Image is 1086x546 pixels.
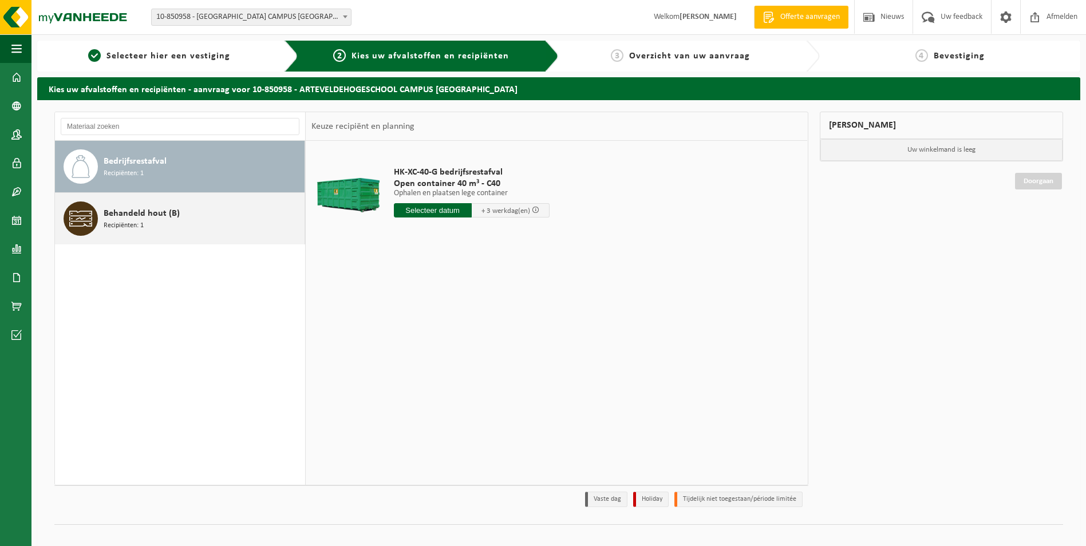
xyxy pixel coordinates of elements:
[394,189,550,197] p: Ophalen en plaatsen lege container
[55,193,305,244] button: Behandeld hout (B) Recipiënten: 1
[104,168,144,179] span: Recipiënten: 1
[61,118,299,135] input: Materiaal zoeken
[633,492,669,507] li: Holiday
[629,52,750,61] span: Overzicht van uw aanvraag
[104,207,180,220] span: Behandeld hout (B)
[104,220,144,231] span: Recipiënten: 1
[611,49,623,62] span: 3
[481,207,530,215] span: + 3 werkdag(en)
[777,11,843,23] span: Offerte aanvragen
[352,52,509,61] span: Kies uw afvalstoffen en recipiënten
[37,77,1080,100] h2: Kies uw afvalstoffen en recipiënten - aanvraag voor 10-850958 - ARTEVELDEHOGESCHOOL CAMPUS [GEOGR...
[934,52,985,61] span: Bevestiging
[333,49,346,62] span: 2
[674,492,803,507] li: Tijdelijk niet toegestaan/période limitée
[394,203,472,217] input: Selecteer datum
[306,112,420,141] div: Keuze recipiënt en planning
[104,155,167,168] span: Bedrijfsrestafval
[820,112,1064,139] div: [PERSON_NAME]
[88,49,101,62] span: 1
[106,52,230,61] span: Selecteer hier een vestiging
[585,492,627,507] li: Vaste dag
[394,178,550,189] span: Open container 40 m³ - C40
[43,49,275,63] a: 1Selecteer hier een vestiging
[820,139,1063,161] p: Uw winkelmand is leeg
[1015,173,1062,189] a: Doorgaan
[151,9,352,26] span: 10-850958 - ARTEVELDEHOGESCHOOL CAMPUS STROPKAAI - GENT
[394,167,550,178] span: HK-XC-40-G bedrijfsrestafval
[915,49,928,62] span: 4
[754,6,848,29] a: Offerte aanvragen
[152,9,351,25] span: 10-850958 - ARTEVELDEHOGESCHOOL CAMPUS STROPKAAI - GENT
[680,13,737,21] strong: [PERSON_NAME]
[55,141,305,193] button: Bedrijfsrestafval Recipiënten: 1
